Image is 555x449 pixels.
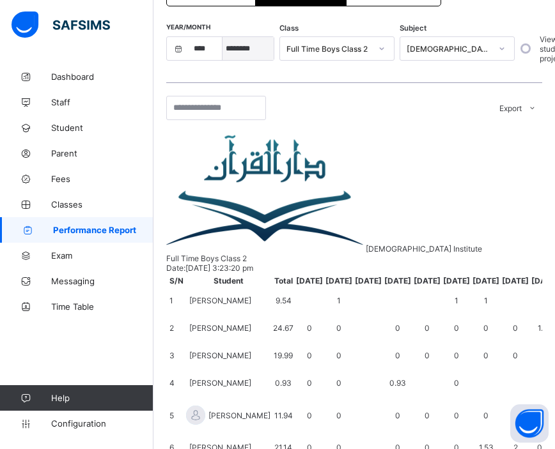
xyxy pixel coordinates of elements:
[413,275,441,286] th: [DATE]
[325,275,353,286] th: [DATE]
[169,342,184,369] td: 3
[279,24,299,33] span: Class
[472,315,500,341] td: 0
[185,275,271,286] th: Student
[472,397,500,433] td: 0
[325,287,353,314] td: 1
[501,275,529,286] th: [DATE]
[169,275,184,286] th: S/N
[384,315,412,341] td: 0
[472,275,500,286] th: [DATE]
[413,315,441,341] td: 0
[295,315,324,341] td: 0
[472,342,500,369] td: 0
[51,148,153,158] span: Parent
[510,404,549,443] button: Open asap
[166,133,366,252] img: darulquraninstitute.png
[400,24,426,33] span: Subject
[286,44,371,54] div: Full Time Boys Class 2
[442,287,471,314] td: 1
[169,315,184,341] td: 2
[272,370,294,396] td: 0.93
[189,378,251,388] span: [PERSON_NAME]
[189,323,251,333] span: [PERSON_NAME]
[384,342,412,369] td: 0
[325,370,353,396] td: 0
[413,397,441,433] td: 0
[51,418,153,429] span: Configuration
[442,315,471,341] td: 0
[384,370,412,396] td: 0.93
[51,276,153,286] span: Messaging
[272,397,294,433] td: 11.94
[166,263,185,273] span: Date:
[501,397,529,433] td: 0
[442,370,471,396] td: 0
[499,103,522,113] span: Export
[442,275,471,286] th: [DATE]
[53,225,153,235] span: Performance Report
[295,275,324,286] th: [DATE]
[384,397,412,433] td: 0
[166,23,210,31] span: Year/Month
[51,301,153,312] span: Time Table
[295,397,324,433] td: 0
[51,97,153,107] span: Staff
[169,397,184,433] td: 5
[166,254,247,263] span: Full Time Boys Class 2
[384,275,412,286] th: [DATE]
[189,351,251,360] span: [PERSON_NAME]
[272,275,294,286] th: Total
[325,315,353,341] td: 0
[169,287,184,314] td: 1
[442,342,471,369] td: 0
[501,315,529,341] td: 0
[354,275,382,286] th: [DATE]
[51,250,153,261] span: Exam
[185,263,253,273] span: [DATE] 3:23:20 pm
[169,370,184,396] td: 4
[325,342,353,369] td: 0
[51,199,153,209] span: Classes
[189,296,251,305] span: [PERSON_NAME]
[442,397,471,433] td: 0
[413,342,441,369] td: 0
[12,11,110,38] img: safsims
[272,287,294,314] td: 9.54
[295,342,324,369] td: 0
[208,411,270,420] span: [PERSON_NAME]
[272,342,294,369] td: 19.99
[366,244,482,254] span: [DEMOGRAPHIC_DATA] Institute
[272,315,294,341] td: 24.67
[501,342,529,369] td: 0
[51,72,153,82] span: Dashboard
[325,397,353,433] td: 0
[51,174,153,184] span: Fees
[407,44,491,54] div: [DEMOGRAPHIC_DATA] Memorisation
[472,287,500,314] td: 1
[51,393,153,403] span: Help
[51,123,153,133] span: Student
[295,370,324,396] td: 0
